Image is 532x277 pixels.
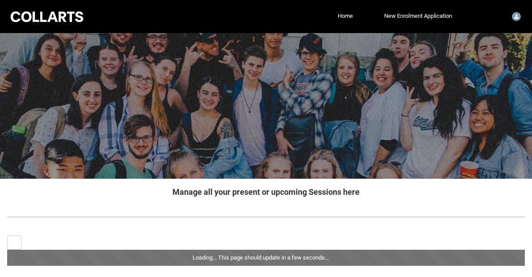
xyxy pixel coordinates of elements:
[510,8,523,23] button: User Profile Student.nrichar.20253248
[7,250,525,266] div: Loading... This page should update in a few seconds...
[7,186,525,198] h2: Manage all your present or upcoming Sessions here
[7,213,525,222] img: REDU_GREY_LINE
[382,9,454,23] a: New Enrolment Application
[7,235,21,250] button: Back
[335,9,355,23] a: Home
[512,12,521,21] img: Student.nrichar.20253248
